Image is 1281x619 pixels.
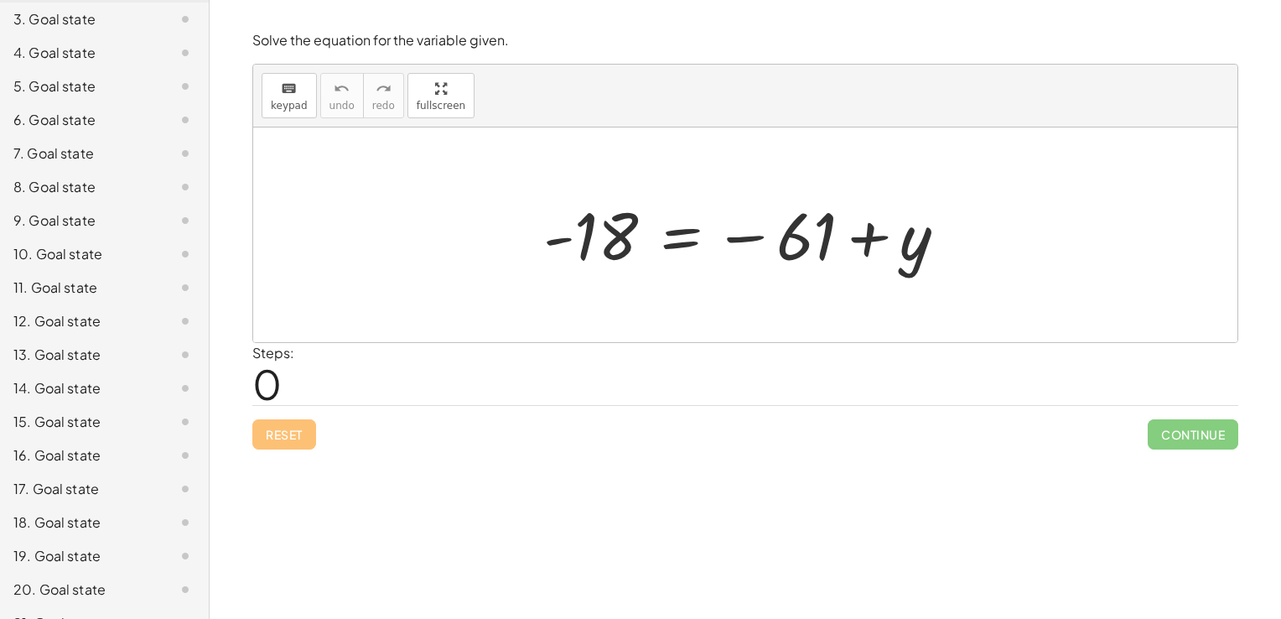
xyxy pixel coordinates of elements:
div: 14. Goal state [13,378,148,398]
div: 7. Goal state [13,143,148,164]
div: 6. Goal state [13,110,148,130]
i: Task not started. [175,43,195,63]
i: Task not started. [175,378,195,398]
div: 5. Goal state [13,76,148,96]
span: redo [372,100,395,112]
i: Task not started. [175,512,195,533]
i: Task not started. [175,311,195,331]
div: 13. Goal state [13,345,148,365]
button: keyboardkeypad [262,73,317,118]
div: 11. Goal state [13,278,148,298]
i: Task not started. [175,110,195,130]
i: Task not started. [175,412,195,432]
span: 0 [252,358,282,409]
i: Task not started. [175,445,195,466]
i: Task not started. [175,546,195,566]
span: keypad [271,100,308,112]
i: Task not started. [175,143,195,164]
i: Task not started. [175,244,195,264]
i: Task not started. [175,278,195,298]
div: 19. Goal state [13,546,148,566]
button: fullscreen [407,73,475,118]
div: 17. Goal state [13,479,148,499]
p: Solve the equation for the variable given. [252,31,1238,50]
div: 12. Goal state [13,311,148,331]
i: Task not started. [175,211,195,231]
i: Task not started. [175,479,195,499]
div: 20. Goal state [13,580,148,600]
i: redo [376,79,392,99]
i: Task not started. [175,177,195,197]
div: 10. Goal state [13,244,148,264]
div: 18. Goal state [13,512,148,533]
button: undoundo [320,73,364,118]
div: 3. Goal state [13,9,148,29]
div: 9. Goal state [13,211,148,231]
i: Task not started. [175,9,195,29]
i: Task not started. [175,345,195,365]
div: 4. Goal state [13,43,148,63]
label: Steps: [252,344,294,362]
i: Task not started. [175,580,195,600]
span: fullscreen [417,100,465,112]
i: undo [334,79,350,99]
i: keyboard [281,79,297,99]
div: 15. Goal state [13,412,148,432]
i: Task not started. [175,76,195,96]
span: undo [329,100,355,112]
div: 8. Goal state [13,177,148,197]
div: 16. Goal state [13,445,148,466]
button: redoredo [363,73,404,118]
